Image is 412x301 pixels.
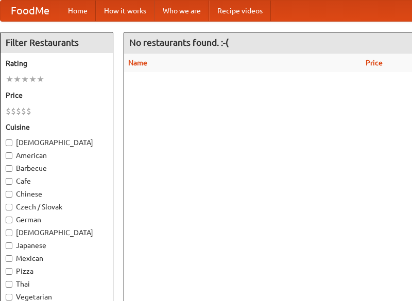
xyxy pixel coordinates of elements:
label: Thai [6,279,108,289]
li: ★ [21,74,29,85]
input: Japanese [6,242,12,249]
li: $ [26,105,31,117]
li: ★ [29,74,37,85]
label: Czech / Slovak [6,202,108,212]
li: $ [11,105,16,117]
input: German [6,217,12,223]
label: Barbecue [6,163,108,173]
input: [DEMOGRAPHIC_DATA] [6,229,12,236]
label: Pizza [6,266,108,276]
label: Cafe [6,176,108,186]
li: ★ [13,74,21,85]
li: ★ [37,74,44,85]
input: Chinese [6,191,12,198]
input: Mexican [6,255,12,262]
li: $ [21,105,26,117]
a: FoodMe [1,1,60,21]
label: Chinese [6,189,108,199]
input: American [6,152,12,159]
label: German [6,215,108,225]
label: Japanese [6,240,108,251]
input: Pizza [6,268,12,275]
h5: Price [6,90,108,100]
a: Home [60,1,96,21]
li: ★ [6,74,13,85]
a: Recipe videos [209,1,271,21]
a: Who we are [154,1,209,21]
li: $ [6,105,11,117]
input: Vegetarian [6,294,12,300]
h4: Filter Restaurants [1,32,113,53]
label: [DEMOGRAPHIC_DATA] [6,227,108,238]
h5: Cuisine [6,122,108,132]
a: How it works [96,1,154,21]
input: Cafe [6,178,12,185]
a: Price [366,59,383,67]
label: Mexican [6,253,108,263]
label: [DEMOGRAPHIC_DATA] [6,137,108,148]
label: American [6,150,108,161]
li: $ [16,105,21,117]
a: Name [128,59,147,67]
h5: Rating [6,58,108,68]
input: Barbecue [6,165,12,172]
input: Thai [6,281,12,288]
input: [DEMOGRAPHIC_DATA] [6,139,12,146]
input: Czech / Slovak [6,204,12,210]
ng-pluralize: No restaurants found. :-( [129,38,229,47]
